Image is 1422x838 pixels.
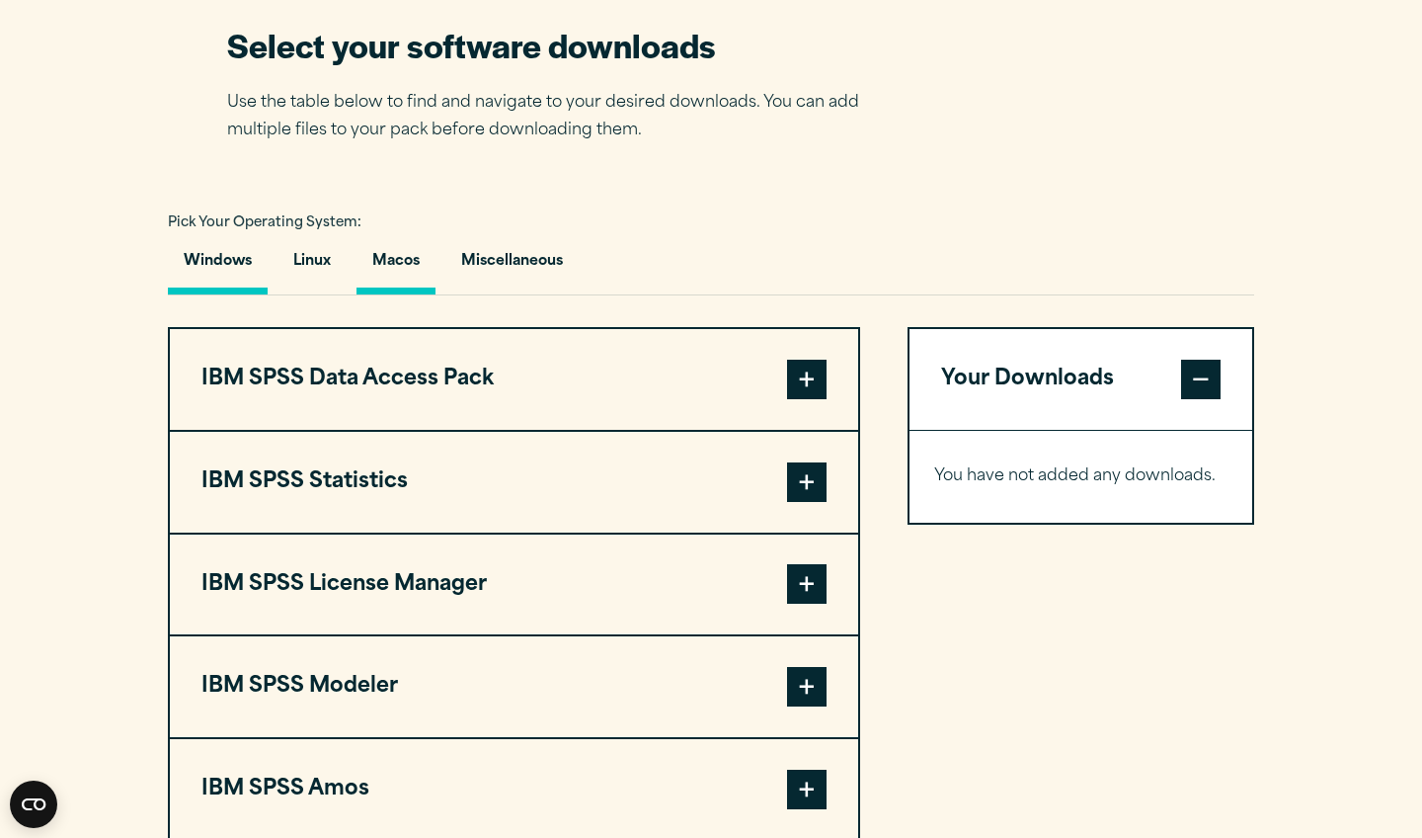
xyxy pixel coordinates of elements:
p: You have not added any downloads. [934,462,1227,491]
button: IBM SPSS Data Access Pack [170,329,858,430]
span: Pick Your Operating System: [168,216,361,229]
button: Linux [277,238,347,294]
button: Windows [168,238,268,294]
p: Use the table below to find and navigate to your desired downloads. You can add multiple files to... [227,89,889,146]
button: IBM SPSS Modeler [170,636,858,737]
button: Open CMP widget [10,781,57,828]
button: Your Downloads [909,329,1252,430]
button: IBM SPSS Statistics [170,432,858,533]
button: Miscellaneous [445,238,579,294]
button: Macos [356,238,435,294]
div: Your Downloads [909,430,1252,523]
h2: Select your software downloads [227,23,889,67]
button: IBM SPSS License Manager [170,535,858,635]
